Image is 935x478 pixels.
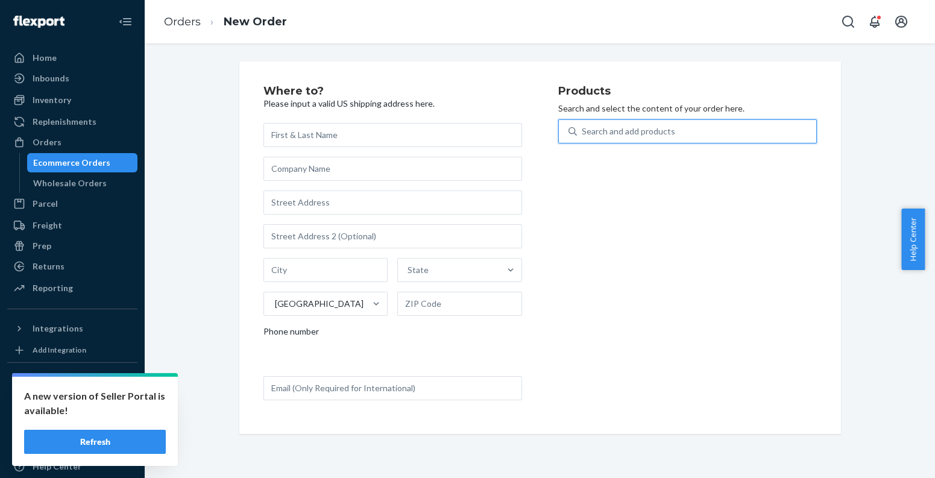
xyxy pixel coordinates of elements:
[7,257,137,276] a: Returns
[836,10,860,34] button: Open Search Box
[7,48,137,68] a: Home
[7,133,137,152] a: Orders
[7,90,137,110] a: Inventory
[558,102,817,115] p: Search and select the content of your order here.
[7,416,137,435] a: Settings
[7,343,137,357] a: Add Integration
[263,190,522,215] input: Street Address
[27,174,138,193] a: Wholesale Orders
[33,94,71,106] div: Inventory
[7,216,137,235] a: Freight
[33,260,65,272] div: Returns
[7,397,137,411] a: Add Fast Tag
[24,389,166,418] p: A new version of Seller Portal is available!
[33,345,86,355] div: Add Integration
[408,264,429,276] div: State
[7,69,137,88] a: Inbounds
[263,224,522,248] input: Street Address 2 (Optional)
[397,292,522,316] input: ZIP Code
[33,52,57,64] div: Home
[582,125,675,137] div: Search and add products
[558,86,817,98] h2: Products
[263,157,522,181] input: Company Name
[33,136,61,148] div: Orders
[33,116,96,128] div: Replenishments
[7,373,137,392] button: Fast Tags
[7,112,137,131] a: Replenishments
[33,177,107,189] div: Wholesale Orders
[33,157,110,169] div: Ecommerce Orders
[263,258,388,282] input: City
[7,278,137,298] a: Reporting
[113,10,137,34] button: Close Navigation
[263,123,522,147] input: First & Last Name
[13,16,65,28] img: Flexport logo
[33,282,73,294] div: Reporting
[263,325,319,342] span: Phone number
[263,86,522,98] h2: Where to?
[7,236,137,256] a: Prep
[33,72,69,84] div: Inbounds
[7,457,137,476] a: Help Center
[7,194,137,213] a: Parcel
[263,98,522,110] p: Please input a valid US shipping address here.
[263,376,522,400] input: Email (Only Required for International)
[274,298,275,310] input: [GEOGRAPHIC_DATA]
[7,319,137,338] button: Integrations
[275,298,364,310] div: [GEOGRAPHIC_DATA]
[164,15,201,28] a: Orders
[901,209,925,270] button: Help Center
[7,436,137,456] a: Talk to Support
[33,240,51,252] div: Prep
[24,430,166,454] button: Refresh
[33,219,62,231] div: Freight
[889,10,913,34] button: Open account menu
[863,10,887,34] button: Open notifications
[33,322,83,335] div: Integrations
[154,4,297,40] ol: breadcrumbs
[33,198,58,210] div: Parcel
[224,15,287,28] a: New Order
[33,461,81,473] div: Help Center
[27,153,138,172] a: Ecommerce Orders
